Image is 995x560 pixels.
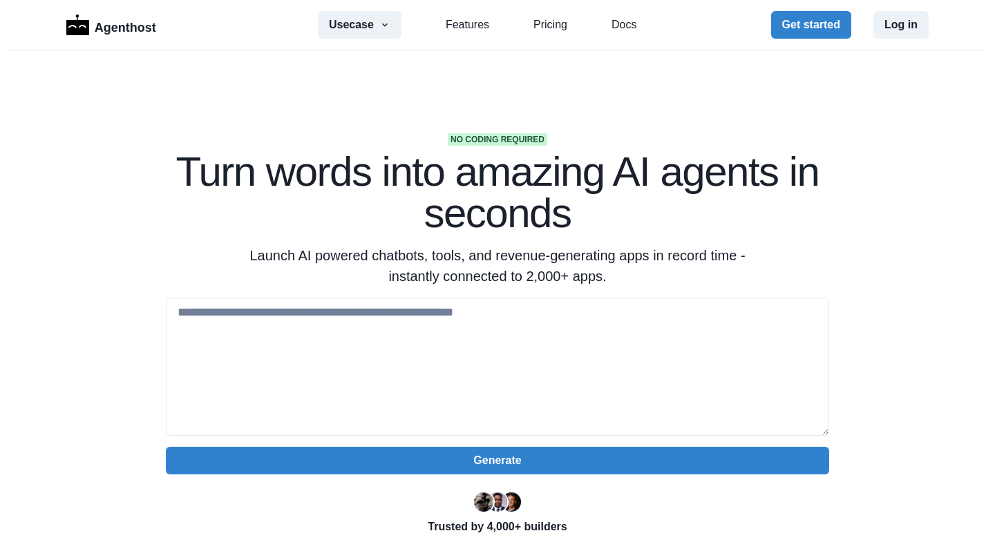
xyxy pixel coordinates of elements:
[166,151,829,234] h1: Turn words into amazing AI agents in seconds
[771,11,851,39] button: Get started
[448,133,547,146] span: No coding required
[318,11,401,39] button: Usecase
[474,492,493,512] img: Ryan Florence
[502,492,521,512] img: Kent Dodds
[66,13,156,37] a: LogoAgenthost
[232,245,763,287] p: Launch AI powered chatbots, tools, and revenue-generating apps in record time - instantly connect...
[446,17,489,33] a: Features
[488,492,507,512] img: Segun Adebayo
[533,17,567,33] a: Pricing
[612,17,636,33] a: Docs
[166,447,829,474] button: Generate
[166,519,829,535] p: Trusted by 4,000+ builders
[66,15,89,35] img: Logo
[873,11,929,39] button: Log in
[95,13,156,37] p: Agenthost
